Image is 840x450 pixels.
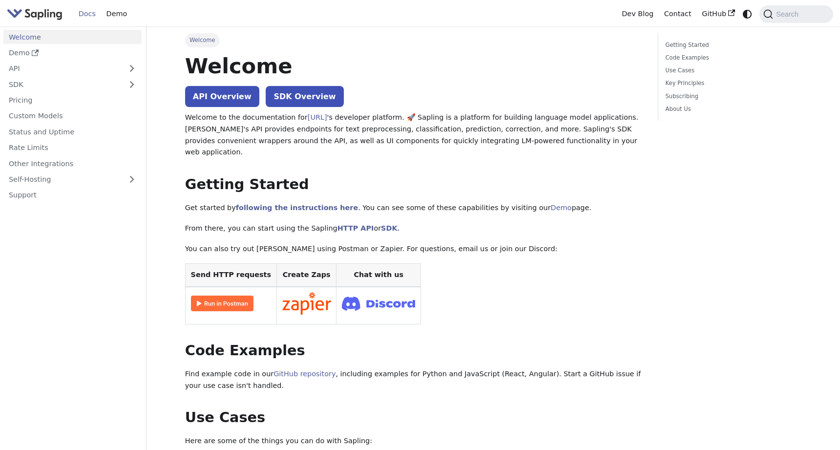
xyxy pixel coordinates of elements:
[3,109,142,123] a: Custom Models
[185,409,644,427] h2: Use Cases
[381,224,397,232] a: SDK
[3,141,142,155] a: Rate Limits
[696,6,740,21] a: GitHub
[122,62,142,76] button: Expand sidebar category 'API'
[273,370,336,378] a: GitHub repository
[616,6,658,21] a: Dev Blog
[3,46,142,60] a: Demo
[101,6,132,21] a: Demo
[3,93,142,107] a: Pricing
[666,41,798,50] a: Getting Started
[666,105,798,114] a: About Us
[266,86,343,107] a: SDK Overview
[551,204,572,212] a: Demo
[666,79,798,88] a: Key Principles
[3,156,142,171] a: Other Integrations
[740,7,755,21] button: Switch between dark and light mode (currently system mode)
[3,30,142,44] a: Welcome
[666,53,798,63] a: Code Examples
[185,342,644,360] h2: Code Examples
[185,86,259,107] a: API Overview
[185,435,644,447] p: Here are some of the things you can do with Sapling:
[659,6,697,21] a: Contact
[282,292,331,315] img: Connect in Zapier
[3,125,142,139] a: Status and Uptime
[342,294,415,314] img: Join Discord
[185,202,644,214] p: Get started by . You can see some of these capabilities by visiting our page.
[185,176,644,193] h2: Getting Started
[185,223,644,235] p: From there, you can start using the Sapling or .
[276,264,336,287] th: Create Zaps
[3,172,142,187] a: Self-Hosting
[666,92,798,101] a: Subscribing
[666,66,798,75] a: Use Cases
[191,296,253,311] img: Run in Postman
[185,53,644,79] h1: Welcome
[185,243,644,255] p: You can also try out [PERSON_NAME] using Postman or Zapier. For questions, email us or join our D...
[236,204,358,212] a: following the instructions here
[7,7,63,21] img: Sapling.ai
[773,10,804,18] span: Search
[336,264,421,287] th: Chat with us
[3,188,142,202] a: Support
[185,264,276,287] th: Send HTTP requests
[122,77,142,91] button: Expand sidebar category 'SDK'
[3,62,122,76] a: API
[337,224,374,232] a: HTTP API
[185,368,644,392] p: Find example code in our , including examples for Python and JavaScript (React, Angular). Start a...
[7,7,66,21] a: Sapling.aiSapling.ai
[73,6,101,21] a: Docs
[185,33,220,47] span: Welcome
[3,77,122,91] a: SDK
[185,33,644,47] nav: Breadcrumbs
[185,112,644,158] p: Welcome to the documentation for 's developer platform. 🚀 Sapling is a platform for building lang...
[308,113,327,121] a: [URL]
[759,5,833,23] button: Search (Command+K)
